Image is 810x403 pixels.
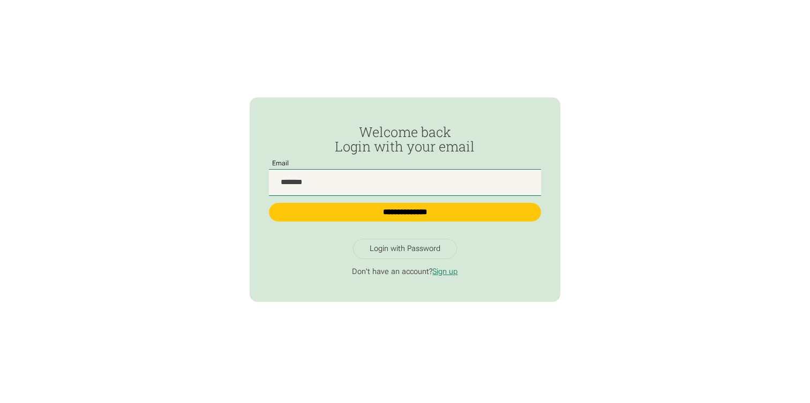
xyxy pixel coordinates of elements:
[370,244,440,254] div: Login with Password
[269,125,541,231] form: Passwordless Login
[432,267,457,276] a: Sign up
[269,160,292,168] label: Email
[269,125,541,155] h2: Welcome back Login with your email
[269,267,541,277] p: Don't have an account?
